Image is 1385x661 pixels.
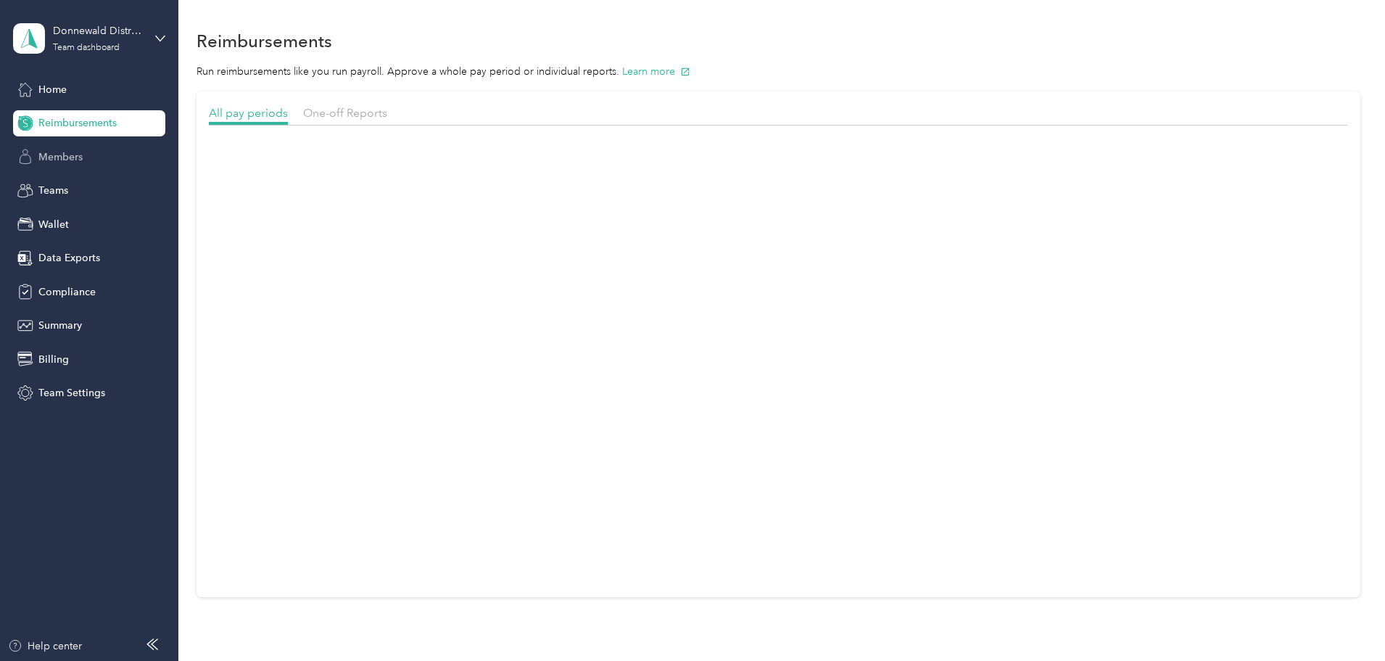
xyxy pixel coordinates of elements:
span: Teams [38,183,68,198]
div: Team dashboard [53,44,120,52]
span: Team Settings [38,385,105,401]
h1: Reimbursements [197,33,332,49]
span: All pay periods [209,106,288,120]
span: Summary [38,318,82,333]
span: One-off Reports [303,106,387,120]
p: Run reimbursements like you run payroll. Approve a whole pay period or individual reports. [197,64,1360,79]
div: Donnewald Distributing [53,23,144,38]
span: Data Exports [38,250,100,266]
button: Learn more [622,64,690,79]
span: Home [38,82,67,97]
span: Wallet [38,217,69,232]
span: Compliance [38,284,96,300]
iframe: Everlance-gr Chat Button Frame [1304,580,1385,661]
button: Help center [8,639,82,654]
span: Members [38,149,83,165]
span: Reimbursements [38,115,117,131]
span: Billing [38,352,69,367]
